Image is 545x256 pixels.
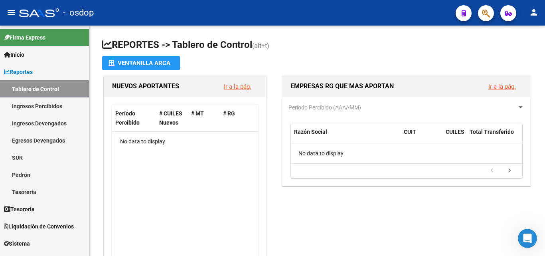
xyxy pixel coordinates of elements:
[482,79,522,94] button: Ir a la pág.
[224,83,251,90] a: Ir a la pág.
[63,4,94,22] span: - osdop
[159,110,182,126] span: # CUILES Nuevos
[102,56,180,70] button: Ventanilla ARCA
[291,143,522,163] div: No data to display
[115,110,140,126] span: Período Percibido
[294,129,327,135] span: Razón Social
[191,110,204,117] span: # MT
[401,123,442,150] datatable-header-cell: CUIT
[217,79,258,94] button: Ir a la pág.
[290,82,394,90] span: EMPRESAS RG QUE MAS APORTAN
[470,129,514,135] span: Total Transferido
[4,239,30,248] span: Sistema
[4,205,35,214] span: Tesorería
[112,132,257,152] div: No data to display
[291,123,401,150] datatable-header-cell: Razón Social
[156,105,188,131] datatable-header-cell: # CUILES Nuevos
[404,129,416,135] span: CUIT
[518,229,537,248] iframe: Intercom live chat
[466,123,522,150] datatable-header-cell: Total Transferido
[502,167,517,175] a: go to next page
[220,105,252,131] datatable-header-cell: # RG
[442,123,466,150] datatable-header-cell: CUILES
[112,82,179,90] span: NUEVOS APORTANTES
[4,67,33,76] span: Reportes
[484,167,500,175] a: go to previous page
[488,83,516,90] a: Ir a la pág.
[4,50,24,59] span: Inicio
[223,110,235,117] span: # RG
[288,104,361,111] span: Período Percibido (AAAAMM)
[112,105,156,131] datatable-header-cell: Período Percibido
[446,129,464,135] span: CUILES
[4,222,74,231] span: Liquidación de Convenios
[102,38,532,52] h1: REPORTES -> Tablero de Control
[188,105,220,131] datatable-header-cell: # MT
[529,8,539,17] mat-icon: person
[109,56,174,70] div: Ventanilla ARCA
[4,33,45,42] span: Firma Express
[252,42,269,50] span: (alt+t)
[6,8,16,17] mat-icon: menu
